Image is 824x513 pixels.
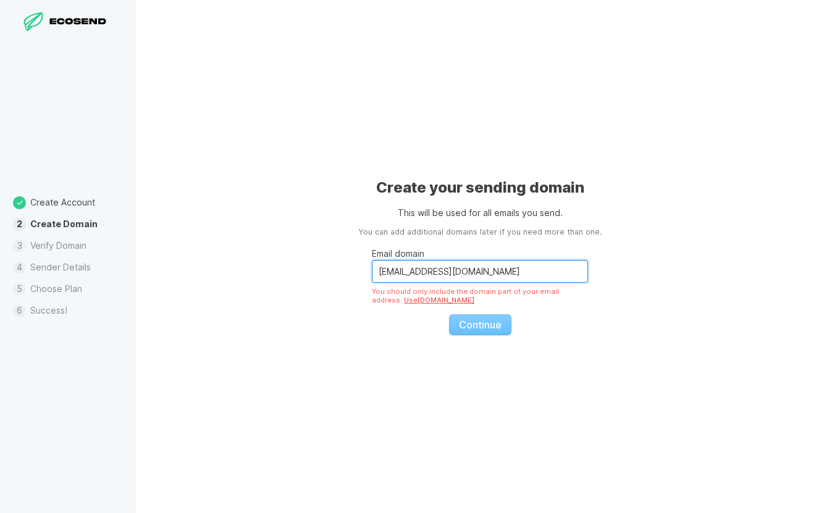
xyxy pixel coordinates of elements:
[404,296,474,304] a: Use [DOMAIN_NAME]
[358,227,602,238] aside: You can add additional domains later if you need more than one.
[372,287,588,304] div: You should only include the domain part of your email address.
[372,247,588,260] p: Email domain
[372,260,588,283] input: Email domain
[376,178,584,198] h1: Create your sending domain
[398,206,563,219] p: This will be used for all emails you send.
